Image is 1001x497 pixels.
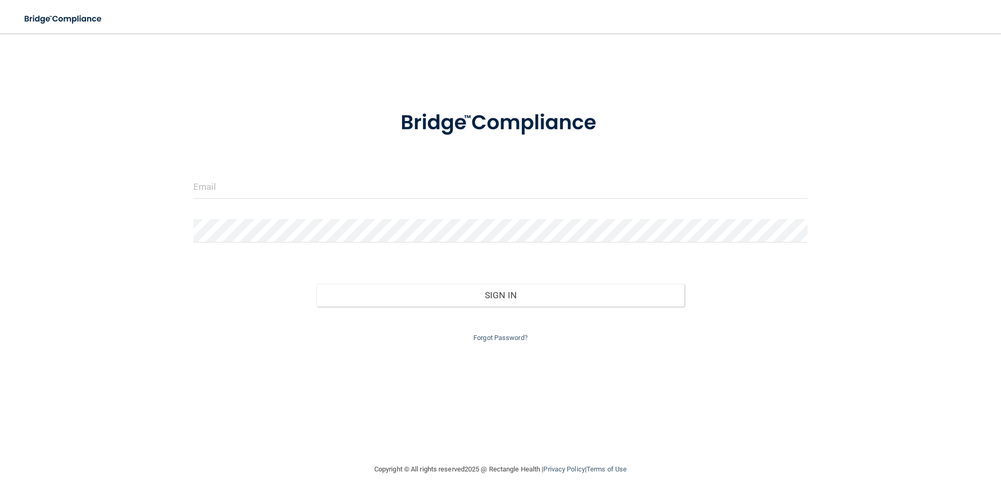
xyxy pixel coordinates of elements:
[473,334,528,342] a: Forgot Password?
[543,465,584,473] a: Privacy Policy
[316,284,685,307] button: Sign In
[310,453,691,486] div: Copyright © All rights reserved 2025 @ Rectangle Health | |
[16,8,112,30] img: bridge_compliance_login_screen.278c3ca4.svg
[587,465,627,473] a: Terms of Use
[379,96,622,150] img: bridge_compliance_login_screen.278c3ca4.svg
[193,175,808,199] input: Email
